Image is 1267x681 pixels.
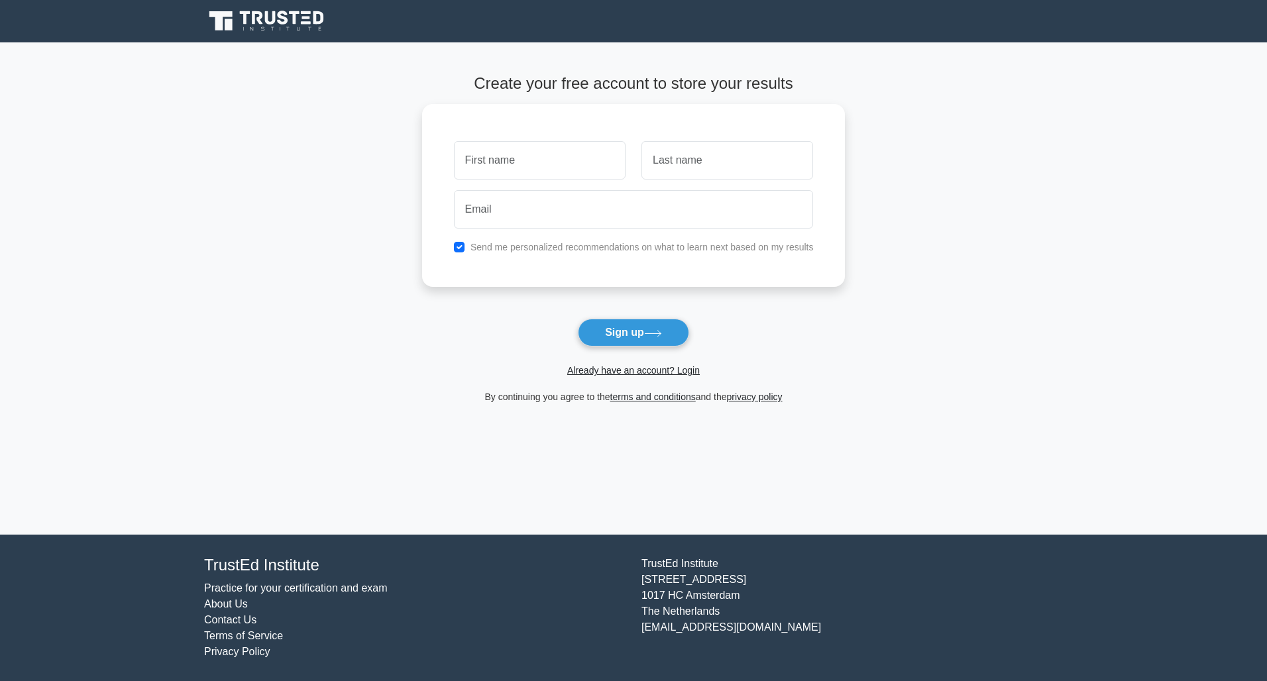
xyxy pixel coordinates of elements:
[470,242,814,252] label: Send me personalized recommendations on what to learn next based on my results
[633,556,1071,660] div: TrustEd Institute [STREET_ADDRESS] 1017 HC Amsterdam The Netherlands [EMAIL_ADDRESS][DOMAIN_NAME]
[454,141,626,180] input: First name
[641,141,813,180] input: Last name
[727,392,783,402] a: privacy policy
[204,630,283,641] a: Terms of Service
[414,389,854,405] div: By continuing you agree to the and the
[204,582,388,594] a: Practice for your certification and exam
[610,392,696,402] a: terms and conditions
[204,614,256,625] a: Contact Us
[204,646,270,657] a: Privacy Policy
[204,556,626,575] h4: TrustEd Institute
[567,365,700,376] a: Already have an account? Login
[204,598,248,609] a: About Us
[578,319,689,346] button: Sign up
[422,74,846,93] h4: Create your free account to store your results
[454,190,814,229] input: Email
